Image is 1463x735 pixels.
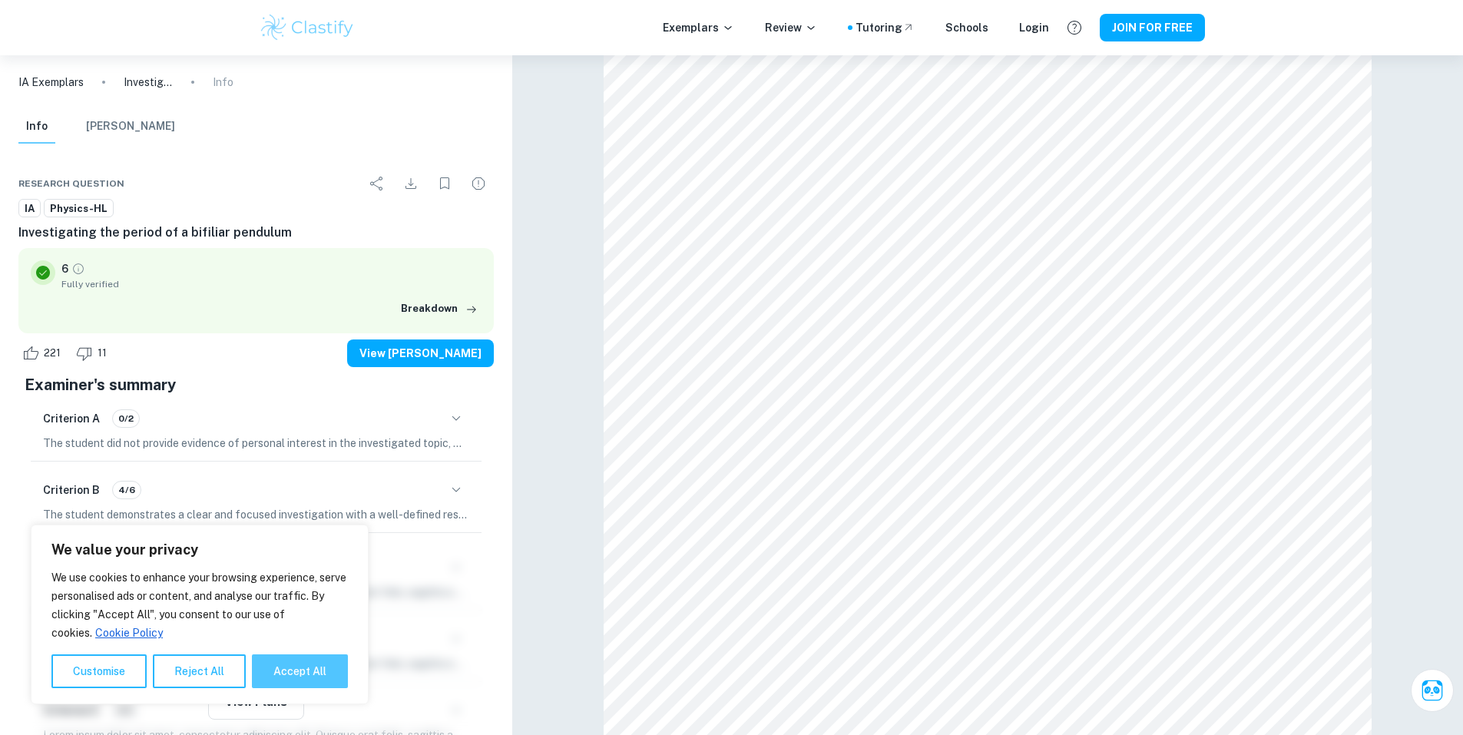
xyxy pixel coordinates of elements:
[362,168,392,199] div: Share
[31,525,369,704] div: We value your privacy
[18,74,84,91] a: IA Exemplars
[43,482,100,498] h6: Criterion B
[18,341,69,366] div: Like
[18,110,55,144] button: Info
[765,19,817,36] p: Review
[61,277,482,291] span: Fully verified
[397,297,482,320] button: Breakdown
[43,410,100,427] h6: Criterion A
[43,506,469,523] p: The student demonstrates a clear and focused investigation with a well-defined research question....
[45,201,113,217] span: Physics-HL
[429,168,460,199] div: Bookmark
[1061,15,1087,41] button: Help and Feedback
[252,654,348,688] button: Accept All
[663,19,734,36] p: Exemplars
[124,74,173,91] p: Investigating the period of a bifiliar pendulum
[25,373,488,396] h5: Examiner's summary
[35,346,69,361] span: 221
[18,199,41,218] a: IA
[89,346,115,361] span: 11
[113,412,139,425] span: 0/2
[347,339,494,367] button: View [PERSON_NAME]
[61,260,68,277] p: 6
[86,110,175,144] button: [PERSON_NAME]
[72,341,115,366] div: Dislike
[19,201,40,217] span: IA
[51,568,348,642] p: We use cookies to enhance your browsing experience, serve personalised ads or content, and analys...
[51,541,348,559] p: We value your privacy
[18,223,494,242] h6: Investigating the period of a bifiliar pendulum
[396,168,426,199] div: Download
[71,262,85,276] a: Grade fully verified
[44,199,114,218] a: Physics-HL
[1100,14,1205,41] button: JOIN FOR FREE
[51,654,147,688] button: Customise
[1019,19,1049,36] a: Login
[213,74,233,91] p: Info
[1411,669,1454,712] button: Ask Clai
[856,19,915,36] a: Tutoring
[945,19,988,36] a: Schools
[153,654,246,688] button: Reject All
[113,483,141,497] span: 4/6
[463,168,494,199] div: Report issue
[43,435,469,452] p: The student did not provide evidence of personal interest in the investigated topic, which is nec...
[18,177,124,190] span: Research question
[94,626,164,640] a: Cookie Policy
[259,12,356,43] img: Clastify logo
